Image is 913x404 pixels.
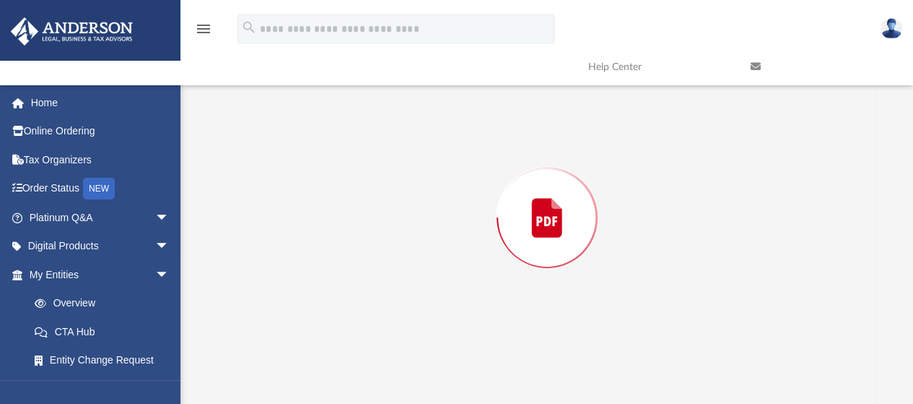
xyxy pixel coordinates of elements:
[10,145,191,174] a: Tax Organizers
[10,117,191,146] a: Online Ordering
[20,289,191,318] a: Overview
[10,203,191,232] a: Platinum Q&Aarrow_drop_down
[195,27,212,38] a: menu
[6,17,137,46] img: Anderson Advisors Platinum Portal
[155,203,184,233] span: arrow_drop_down
[20,317,191,346] a: CTA Hub
[83,178,115,199] div: NEW
[10,260,191,289] a: My Entitiesarrow_drop_down
[241,20,257,35] i: search
[10,174,191,204] a: Order StatusNEW
[10,232,191,261] a: Digital Productsarrow_drop_down
[20,346,191,375] a: Entity Change Request
[577,38,740,95] a: Help Center
[195,20,212,38] i: menu
[20,374,191,403] a: Binder Walkthrough
[155,260,184,290] span: arrow_drop_down
[155,232,184,262] span: arrow_drop_down
[10,88,191,117] a: Home
[881,18,902,39] img: User Pic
